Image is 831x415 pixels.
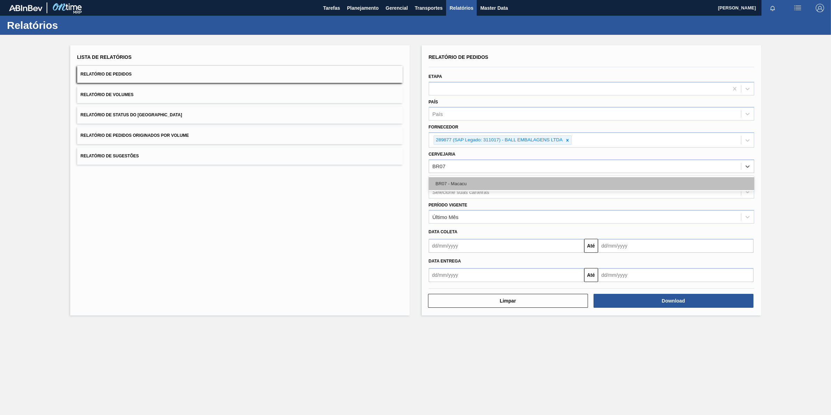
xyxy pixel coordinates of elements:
button: Relatório de Volumes [77,86,403,103]
div: Último Mês [433,214,459,220]
button: Relatório de Pedidos [77,66,403,83]
button: Relatório de Status do [GEOGRAPHIC_DATA] [77,107,403,124]
h1: Relatórios [7,21,130,29]
button: Relatório de Sugestões [77,148,403,165]
span: Relatórios [450,4,473,12]
span: Master Data [480,4,508,12]
span: Lista de Relatórios [77,54,132,60]
input: dd/mm/yyyy [429,239,584,253]
span: Tarefas [323,4,340,12]
span: Relatório de Pedidos Originados por Volume [81,133,189,138]
span: Relatório de Pedidos [81,72,132,77]
span: Relatório de Sugestões [81,154,139,158]
div: Selecione suas carteiras [433,189,489,195]
button: Até [584,239,598,253]
label: Cervejaria [429,152,455,157]
div: BR07 - Macacu [429,177,754,190]
label: País [429,100,438,104]
div: 289877 (SAP Legado: 311017) - BALL EMBALAGENS LTDA [434,136,564,144]
button: Notificações [761,3,784,13]
span: Relatório de Pedidos [429,54,489,60]
div: País [433,111,443,117]
button: Até [584,268,598,282]
span: Transportes [415,4,443,12]
input: dd/mm/yyyy [429,268,584,282]
span: Data entrega [429,259,461,264]
span: Relatório de Status do [GEOGRAPHIC_DATA] [81,112,182,117]
span: Planejamento [347,4,379,12]
input: dd/mm/yyyy [598,268,753,282]
button: Relatório de Pedidos Originados por Volume [77,127,403,144]
input: dd/mm/yyyy [598,239,753,253]
span: Data coleta [429,229,458,234]
span: Relatório de Volumes [81,92,134,97]
span: Gerencial [386,4,408,12]
img: TNhmsLtSVTkK8tSr43FrP2fwEKptu5GPRR3wAAAABJRU5ErkJggg== [9,5,42,11]
label: Fornecedor [429,125,458,130]
label: Etapa [429,74,442,79]
label: Período Vigente [429,203,467,207]
img: Logout [816,4,824,12]
img: userActions [793,4,802,12]
button: Limpar [428,294,588,308]
button: Download [594,294,753,308]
